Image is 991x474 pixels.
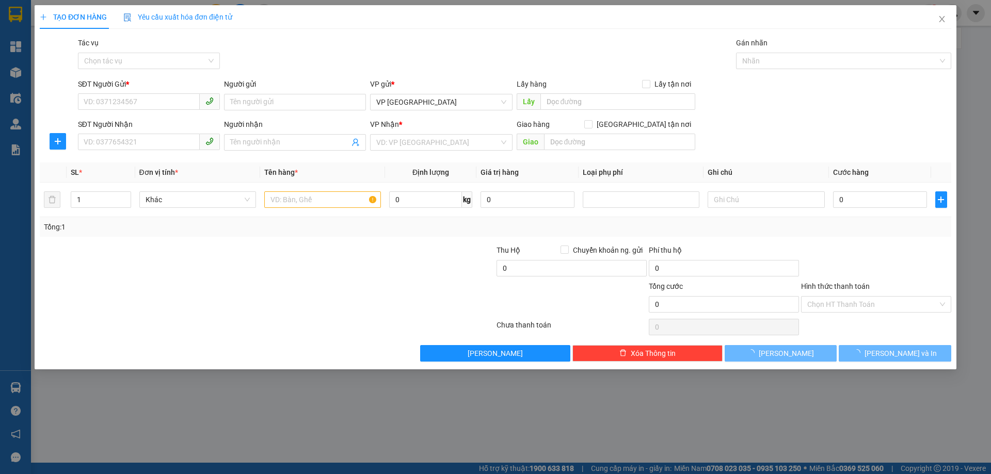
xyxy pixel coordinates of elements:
input: Dọc đường [540,93,695,110]
button: delete [44,191,60,208]
input: 0 [481,191,574,208]
input: VD: Bàn, Ghế [264,191,381,208]
span: kg [462,191,472,208]
span: Đơn vị tính [139,168,178,176]
button: Close [928,5,956,34]
button: [PERSON_NAME] [725,345,837,362]
span: VP Hà Đông [377,94,506,110]
div: Phí thu hộ [649,244,799,260]
span: Tên hàng [264,168,298,176]
span: Giao [517,134,544,150]
span: phone [205,137,214,145]
span: Tổng cước [649,282,683,290]
span: plus [40,13,47,21]
div: SĐT Người Gửi [78,78,220,90]
span: Lấy tận nơi [650,78,695,90]
button: plus [935,191,947,208]
span: Lấy hàng [517,80,547,88]
label: Gán nhãn [736,39,768,47]
span: [PERSON_NAME] và In [865,348,937,359]
span: plus [936,195,946,204]
span: TẠO ĐƠN HÀNG [40,13,107,21]
label: Hình thức thanh toán [801,282,870,290]
span: Khác [146,192,250,207]
span: close [938,15,946,23]
button: [PERSON_NAME] và In [839,345,951,362]
div: Chưa thanh toán [495,319,648,337]
button: deleteXóa Thông tin [573,345,723,362]
div: Người gửi [224,78,366,90]
span: Giá trị hàng [481,168,519,176]
span: Định lượng [412,168,449,176]
button: plus [50,133,66,150]
input: Ghi Chú [708,191,825,208]
span: Chuyển khoản ng. gửi [569,244,647,256]
span: Xóa Thông tin [631,348,676,359]
span: SL [71,168,79,176]
span: user-add [352,138,360,146]
input: Dọc đường [544,134,695,150]
th: Ghi chú [704,162,829,183]
span: Giao hàng [517,120,550,128]
img: icon [123,13,132,22]
span: [GEOGRAPHIC_DATA] tận nơi [593,119,695,130]
th: Loại phụ phí [579,162,704,183]
span: loading [748,349,759,356]
span: Cước hàng [833,168,869,176]
span: plus [50,137,66,145]
span: loading [853,349,865,356]
span: Lấy [517,93,540,110]
div: Người nhận [224,119,366,130]
span: delete [619,349,627,357]
label: Tác vụ [78,39,99,47]
div: Tổng: 1 [44,221,382,233]
span: Yêu cầu xuất hóa đơn điện tử [123,13,232,21]
span: VP Nhận [371,120,399,128]
div: VP gửi [371,78,513,90]
span: [PERSON_NAME] [468,348,523,359]
div: SĐT Người Nhận [78,119,220,130]
span: Thu Hộ [497,246,520,254]
button: [PERSON_NAME] [421,345,571,362]
span: phone [205,97,214,105]
span: [PERSON_NAME] [759,348,814,359]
